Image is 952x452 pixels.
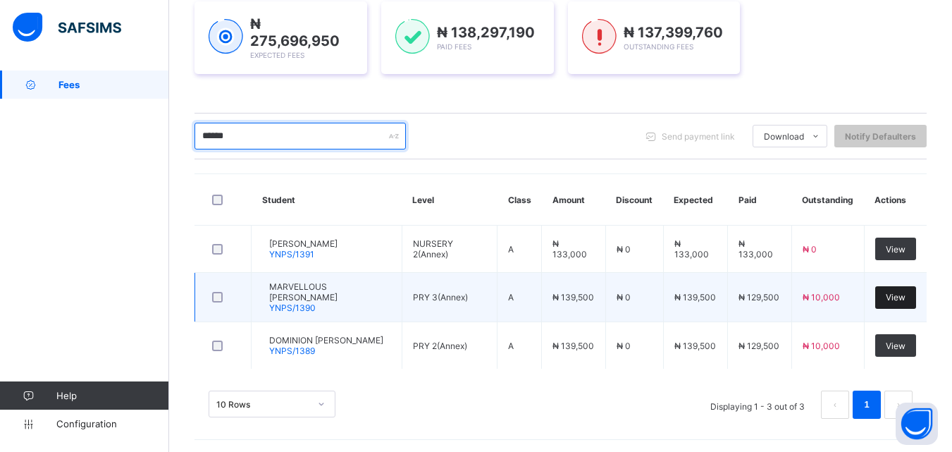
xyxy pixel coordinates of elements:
span: ₦ 0 [617,292,631,303]
span: Send payment link [662,131,735,142]
span: [PERSON_NAME] Chinecherem [PERSON_NAME] [33,162,927,172]
span: YANDUTSE SCHOOL [432,89,536,102]
th: Amount [542,174,606,226]
li: 下一页 [884,391,913,419]
li: 上一页 [821,391,849,419]
span: A [508,341,514,351]
span: ₦ 137,399,760 [624,24,723,41]
span: View [886,244,905,255]
td: 1 [560,255,645,267]
button: next page [884,391,913,419]
span: Configuration [56,418,168,429]
span: Payment Method [26,442,92,452]
th: item [79,221,323,231]
span: JSS 2 B [33,179,927,189]
th: Level [402,174,497,226]
span: ₦ 195,000 [324,232,364,242]
td: 1 [560,267,645,279]
span: ₦ 129,500 [738,292,779,303]
td: 1 [560,291,645,303]
li: Displaying 1 - 3 out of 3 [700,391,815,419]
span: YNPS/1389 [269,346,315,356]
span: Download receipt [853,132,919,142]
span: ₦ 10,000 [324,244,359,254]
div: 10 Rows [216,399,309,410]
div: Laboratory [80,268,323,278]
span: ₦ 195,000 [841,232,881,242]
span: Paid Fees [437,42,471,51]
th: amount [644,221,881,231]
img: YANDUTSE SCHOOL [462,47,497,82]
th: unit price [323,221,560,231]
span: ₦ 139,500 [552,341,594,351]
div: Info Tech [80,244,323,254]
img: safsims [13,13,121,42]
th: Expected [663,174,727,226]
span: ₦ 5,000 [324,280,354,290]
span: ₦ 0 [617,341,631,351]
span: [DATE] [575,424,600,434]
button: prev page [821,391,849,419]
span: Outstanding Fees [624,42,693,51]
span: ₦ 0 [803,244,817,255]
span: ₦ 222,500.00 [575,381,627,391]
td: 1 [560,243,645,255]
th: qty [560,221,645,231]
span: ₦ 10,000 [803,341,840,351]
span: ₦ 500 [324,292,348,302]
a: 1 [860,396,873,414]
span: ₦ 133,000 [552,238,587,259]
img: paid-1.3eb1404cbcb1d3b736510a26bbfa3ccb.svg [395,19,430,54]
span: [PERSON_NAME] [269,238,338,249]
span: ₦ 139,500 [552,292,594,303]
span: ₦ 138,297,190 [437,24,535,41]
span: [DATE]-[DATE] / First Term [33,145,130,155]
span: ₦ 0 [617,244,631,255]
span: Previously Paid Amount [26,364,118,374]
span: ₦ 500 [857,292,881,302]
span: A [508,244,514,255]
span: Expected Fees [250,51,304,59]
span: ₦ 275,696,950 [250,16,340,49]
img: receipt.26f346b57495a98c98ef9b0bc63aa4d8.svg [457,22,502,39]
span: TOTAL EXPECTED [26,346,96,356]
span: ₦ 133,000 [738,238,773,259]
span: ₦ 129,500 [738,341,779,351]
span: ₦ 5,000 [851,280,881,290]
span: ₦ 7,000 [851,256,881,266]
div: First Aid [80,280,323,290]
div: Exam fee [80,256,323,266]
td: 1 [560,231,645,243]
div: PTA [80,292,323,302]
span: ₦ 139,500 [674,341,716,351]
td: 1 [560,279,645,291]
span: ₦ 0.00 [575,329,601,338]
span: DOMINION [PERSON_NAME] [269,335,383,346]
div: Tuition fee [80,232,323,242]
span: Discount [26,329,60,338]
span: ₦ 5,000 [851,268,881,278]
button: Open asap [896,403,938,445]
span: ₦ 222,500.00 [575,346,628,356]
span: ₦ 139,500 [674,292,716,303]
span: ₦ 133,000 [674,238,709,259]
span: YNPS/1391 [269,249,314,259]
th: Class [497,174,542,226]
span: Payment Date [26,424,80,434]
span: ₦ 0.00 [575,399,601,409]
img: outstanding-1.146d663e52f09953f639664a84e30106.svg [582,19,617,54]
span: Help [56,390,168,401]
th: Paid [728,174,792,226]
span: View [886,292,905,303]
span: View [886,341,905,351]
img: expected-1.03dd87d44185fb6c27cc9b2570c10499.svg [209,19,243,54]
span: Notify Defaulters [845,131,916,142]
th: Discount [605,174,663,226]
li: 1 [853,391,881,419]
span: PRY 3(Annex) [413,292,468,303]
span: BANK DEPOSIT [575,442,633,452]
span: Amount Paid [26,381,77,391]
span: ₦ 10,000 [846,244,881,254]
th: Actions [864,174,927,226]
span: ₦ 5,000 [324,268,354,278]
